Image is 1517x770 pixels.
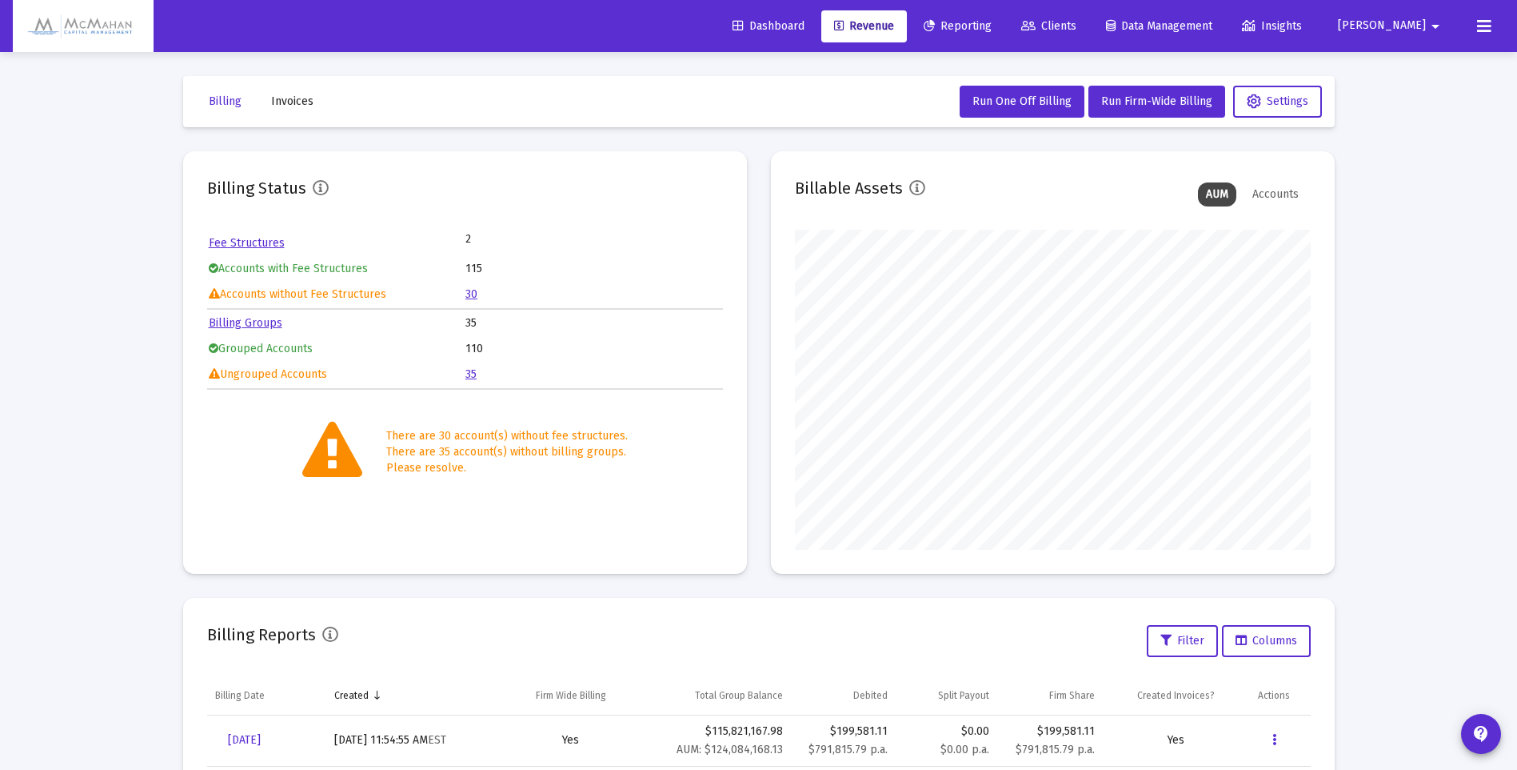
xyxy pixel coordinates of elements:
[209,94,242,108] span: Billing
[1338,19,1426,33] span: [PERSON_NAME]
[1471,724,1491,744] mat-icon: contact_support
[1088,86,1225,118] button: Run Firm-Wide Billing
[795,175,903,201] h2: Billable Assets
[643,676,791,715] td: Column Total Group Balance
[1319,10,1464,42] button: [PERSON_NAME]
[677,743,783,756] small: AUM: $124,084,168.13
[465,257,721,281] td: 115
[334,689,369,702] div: Created
[215,689,265,702] div: Billing Date
[428,733,446,747] small: EST
[536,689,606,702] div: Firm Wide Billing
[1106,19,1212,33] span: Data Management
[911,10,1004,42] a: Reporting
[1242,19,1302,33] span: Insights
[498,676,643,715] td: Column Firm Wide Billing
[465,367,477,381] a: 35
[1233,86,1322,118] button: Settings
[207,175,306,201] h2: Billing Status
[209,283,465,307] td: Accounts without Fee Structures
[904,724,989,758] div: $0.00
[1247,94,1308,108] span: Settings
[209,257,465,281] td: Accounts with Fee Structures
[808,743,888,756] small: $791,815.79 p.a.
[209,337,465,361] td: Grouped Accounts
[1093,10,1225,42] a: Data Management
[465,231,593,247] td: 2
[960,86,1084,118] button: Run One Off Billing
[209,363,465,387] td: Ungrouped Accounts
[209,316,282,330] a: Billing Groups
[1021,19,1076,33] span: Clients
[1244,182,1307,207] div: Accounts
[720,10,817,42] a: Dashboard
[834,19,894,33] span: Revenue
[1101,94,1212,108] span: Run Firm-Wide Billing
[1137,689,1215,702] div: Created Invoices?
[695,689,783,702] div: Total Group Balance
[215,724,273,756] a: [DATE]
[228,733,261,747] span: [DATE]
[896,676,997,715] td: Column Split Payout
[651,724,783,758] div: $115,821,167.98
[972,94,1072,108] span: Run One Off Billing
[506,732,635,748] div: Yes
[1229,10,1315,42] a: Insights
[1008,10,1089,42] a: Clients
[196,86,254,118] button: Billing
[791,676,896,715] td: Column Debited
[1111,732,1243,748] div: Yes
[465,287,477,301] a: 30
[997,676,1102,715] td: Column Firm Share
[271,94,313,108] span: Invoices
[1147,625,1218,657] button: Filter
[821,10,907,42] a: Revenue
[1103,676,1251,715] td: Column Created Invoices?
[1222,625,1311,657] button: Columns
[799,724,888,740] div: $199,581.11
[1198,182,1236,207] div: AUM
[924,19,992,33] span: Reporting
[465,311,721,335] td: 35
[853,689,888,702] div: Debited
[207,676,327,715] td: Column Billing Date
[1426,10,1445,42] mat-icon: arrow_drop_down
[465,337,721,361] td: 110
[386,428,628,444] div: There are 30 account(s) without fee structures.
[1016,743,1095,756] small: $791,815.79 p.a.
[326,676,498,715] td: Column Created
[386,460,628,476] div: Please resolve.
[386,444,628,460] div: There are 35 account(s) without billing groups.
[733,19,804,33] span: Dashboard
[209,236,285,250] a: Fee Structures
[938,689,989,702] div: Split Payout
[25,10,142,42] img: Dashboard
[1160,634,1204,648] span: Filter
[1250,676,1310,715] td: Column Actions
[1005,724,1094,740] div: $199,581.11
[334,732,490,748] div: [DATE] 11:54:55 AM
[258,86,326,118] button: Invoices
[940,743,989,756] small: $0.00 p.a.
[1236,634,1297,648] span: Columns
[1049,689,1095,702] div: Firm Share
[207,622,316,648] h2: Billing Reports
[1258,689,1290,702] div: Actions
